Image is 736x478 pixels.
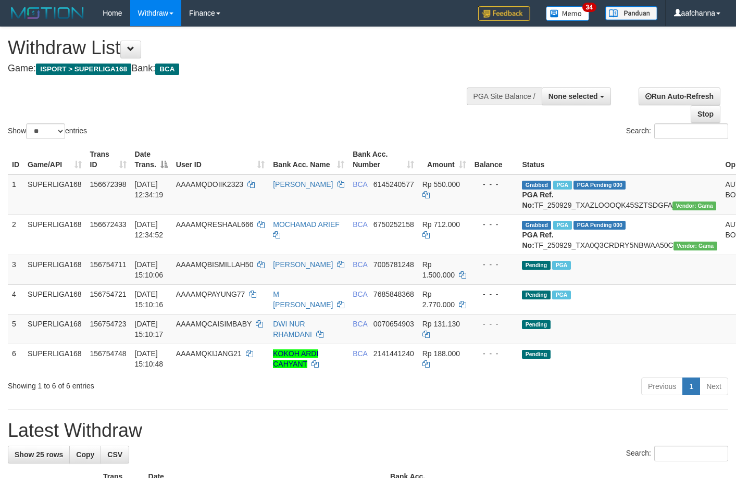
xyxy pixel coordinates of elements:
[8,376,299,391] div: Showing 1 to 6 of 6 entries
[353,260,367,269] span: BCA
[373,349,414,358] span: Copy 2141441240 to clipboard
[90,260,127,269] span: 156754711
[8,37,480,58] h1: Withdraw List
[8,446,70,463] a: Show 25 rows
[626,446,728,461] label: Search:
[691,105,720,123] a: Stop
[553,221,571,230] span: Marked by aafsoycanthlai
[418,145,470,174] th: Amount: activate to sort column ascending
[626,123,728,139] label: Search:
[131,145,172,174] th: Date Trans.: activate to sort column descending
[373,320,414,328] span: Copy 0070654903 to clipboard
[76,450,94,459] span: Copy
[353,220,367,229] span: BCA
[8,5,87,21] img: MOTION_logo.png
[542,87,611,105] button: None selected
[522,350,550,359] span: Pending
[353,290,367,298] span: BCA
[475,348,514,359] div: - - -
[176,260,254,269] span: AAAAMQBISMILLAH50
[522,231,553,249] b: PGA Ref. No:
[522,191,553,209] b: PGA Ref. No:
[672,202,716,210] span: Vendor URL: https://trx31.1velocity.biz
[422,320,460,328] span: Rp 131.130
[26,123,65,139] select: Showentries
[69,446,101,463] a: Copy
[700,378,728,395] a: Next
[573,181,626,190] span: PGA Pending
[8,145,23,174] th: ID
[273,260,333,269] a: [PERSON_NAME]
[176,349,242,358] span: AAAAMQKIJANG21
[373,290,414,298] span: Copy 7685848368 to clipboard
[90,180,127,188] span: 156672398
[682,378,700,395] a: 1
[15,450,63,459] span: Show 25 rows
[135,290,164,309] span: [DATE] 15:10:16
[522,320,550,329] span: Pending
[373,180,414,188] span: Copy 6145240577 to clipboard
[86,145,131,174] th: Trans ID: activate to sort column ascending
[90,220,127,229] span: 156672433
[90,290,127,298] span: 156754721
[273,349,318,368] a: KOKOH ARDI CAHYANT
[475,289,514,299] div: - - -
[422,349,460,358] span: Rp 188.000
[467,87,542,105] div: PGA Site Balance /
[353,349,367,358] span: BCA
[470,145,518,174] th: Balance
[518,215,721,255] td: TF_250929_TXA0Q3CRDRY5NBWAA50C
[353,180,367,188] span: BCA
[176,290,245,298] span: AAAAMQPAYUNG77
[373,260,414,269] span: Copy 7005781248 to clipboard
[546,6,590,21] img: Button%20Memo.svg
[475,319,514,329] div: - - -
[518,145,721,174] th: Status
[176,180,243,188] span: AAAAMQDOIIK2323
[522,291,550,299] span: Pending
[478,6,530,21] img: Feedback.jpg
[90,349,127,358] span: 156754748
[422,220,460,229] span: Rp 712.000
[135,220,164,239] span: [DATE] 12:34:52
[518,174,721,215] td: TF_250929_TXAZLOOOQK45SZTSDGFA
[36,64,131,75] span: ISPORT > SUPERLIGA168
[348,145,418,174] th: Bank Acc. Number: activate to sort column ascending
[23,174,86,215] td: SUPERLIGA168
[135,349,164,368] span: [DATE] 15:10:48
[172,145,269,174] th: User ID: activate to sort column ascending
[23,284,86,314] td: SUPERLIGA168
[475,219,514,230] div: - - -
[475,179,514,190] div: - - -
[605,6,657,20] img: panduan.png
[8,64,480,74] h4: Game: Bank:
[273,320,312,338] a: DWI NUR RHAMDANI
[273,290,333,309] a: M [PERSON_NAME]
[135,180,164,199] span: [DATE] 12:34:19
[8,123,87,139] label: Show entries
[552,291,570,299] span: Marked by aafsoycanthlai
[8,215,23,255] td: 2
[8,255,23,284] td: 3
[8,420,728,441] h1: Latest Withdraw
[422,260,455,279] span: Rp 1.500.000
[8,314,23,344] td: 5
[8,344,23,373] td: 6
[548,92,598,100] span: None selected
[135,260,164,279] span: [DATE] 15:10:06
[522,261,550,270] span: Pending
[23,215,86,255] td: SUPERLIGA168
[422,290,455,309] span: Rp 2.770.000
[422,180,460,188] span: Rp 550.000
[273,180,333,188] a: [PERSON_NAME]
[155,64,179,75] span: BCA
[353,320,367,328] span: BCA
[654,123,728,139] input: Search:
[8,284,23,314] td: 4
[269,145,348,174] th: Bank Acc. Name: activate to sort column ascending
[101,446,129,463] a: CSV
[522,181,551,190] span: Grabbed
[639,87,720,105] a: Run Auto-Refresh
[23,344,86,373] td: SUPERLIGA168
[8,174,23,215] td: 1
